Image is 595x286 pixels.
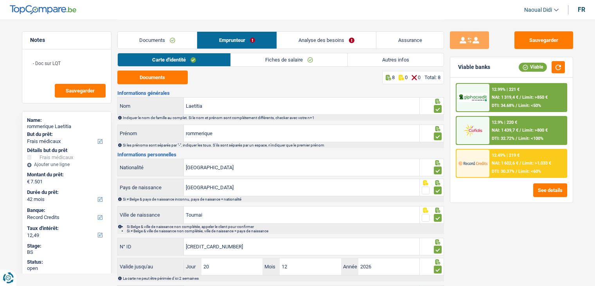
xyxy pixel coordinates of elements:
a: Fiches de salaire [231,53,347,66]
label: Jour [184,258,201,275]
span: Limit: >850 € [522,95,548,100]
span: / [516,136,517,141]
div: rommerique Laetitia [27,123,106,130]
input: Belgique [184,179,419,196]
a: Naoual Didi [518,4,559,16]
img: AlphaCredit [458,93,487,102]
label: But du prêt: [27,131,105,138]
a: Autres infos [348,53,444,66]
button: Documents [117,71,188,84]
span: DTI: 30.37% [492,169,514,174]
div: fr [578,6,585,13]
label: Ville de naissance [118,206,184,223]
div: open [27,265,106,272]
button: Sauvegarder [514,31,573,49]
button: See details [533,183,567,197]
h5: Notes [30,37,103,43]
div: 12.99% | 221 € [492,87,520,92]
span: NAI: 1 602,6 € [492,161,518,166]
label: Durée du prêt: [27,189,105,195]
a: Documents [118,32,197,49]
span: NAI: 1 439,7 € [492,128,518,133]
div: Status: [27,259,106,265]
span: Sauvegarder [66,88,95,93]
div: Total: 8 [424,74,440,80]
span: Limit: >800 € [522,128,548,133]
span: / [520,95,521,100]
label: Nationalité [118,159,184,176]
div: Si les prénoms sont séparés par "-", indiquer les tous. S'ils sont séparés par un espace, n'indiq... [123,143,443,147]
input: Belgique [184,159,419,176]
span: / [516,103,517,108]
h3: Informations personnelles [117,152,444,157]
label: Taux d'intérêt: [27,225,105,232]
label: N° ID [118,238,184,255]
span: DTI: 32.72% [492,136,514,141]
input: MM [280,258,341,275]
a: Carte d'identité [118,53,230,66]
input: 590-1234567-89 [184,238,419,255]
span: DTI: 34.68% [492,103,514,108]
span: Limit: >1.033 € [522,161,551,166]
img: Cofidis [458,123,487,138]
label: Mois [262,258,280,275]
a: Analyse des besoins [277,32,376,49]
div: BS [27,249,106,255]
label: Banque: [27,207,105,214]
span: Naoual Didi [524,7,552,13]
li: Si Belge & ville de naissance non complétée, appeler le client pour confirmer [127,224,443,229]
span: / [520,128,521,133]
label: Pays de naissance [118,179,184,196]
span: Limit: <60% [518,169,541,174]
div: La carte ne peut être périmée d'ici 2 semaines [123,276,443,281]
a: Emprunteur [197,32,277,49]
span: € [27,179,30,185]
h3: Informations générales [117,91,444,96]
button: Sauvegarder [55,84,106,98]
li: Si ≠ Belge & ville de naissance non complétée, ville de naissance = pays de naissance [127,229,443,233]
a: Assurance [376,32,444,49]
div: Détails but du prêt [27,147,106,154]
div: 12.49% | 219 € [492,153,520,158]
label: Montant du prêt: [27,172,105,178]
div: Name: [27,117,106,123]
p: 8 [392,74,395,80]
div: Viable banks [458,64,490,71]
span: Limit: <50% [518,103,541,108]
span: / [520,161,521,166]
div: Ajouter une ligne [27,162,106,167]
p: 0 [405,74,408,80]
p: 0 [418,74,421,80]
input: JJ [201,258,262,275]
img: TopCompare Logo [10,5,76,14]
label: Nom [118,98,184,114]
img: Record Credits [458,156,487,170]
span: NAI: 1 319,4 € [492,95,518,100]
div: Viable [519,63,547,71]
label: Prénom [118,125,184,142]
div: Indiquer le nom de famille au complet. Si le nom et prénom sont complétement différents, checker ... [123,116,443,120]
label: Année [341,258,358,275]
span: Limit: <100% [518,136,543,141]
div: Si ≠ Belge & pays de naissance inconnu, pays de naisance = nationalité [123,197,443,201]
span: / [516,169,517,174]
div: Stage: [27,243,106,249]
label: Valide jusqu'au [118,261,184,273]
input: AAAA [358,258,419,275]
div: 12.9% | 220 € [492,120,517,125]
